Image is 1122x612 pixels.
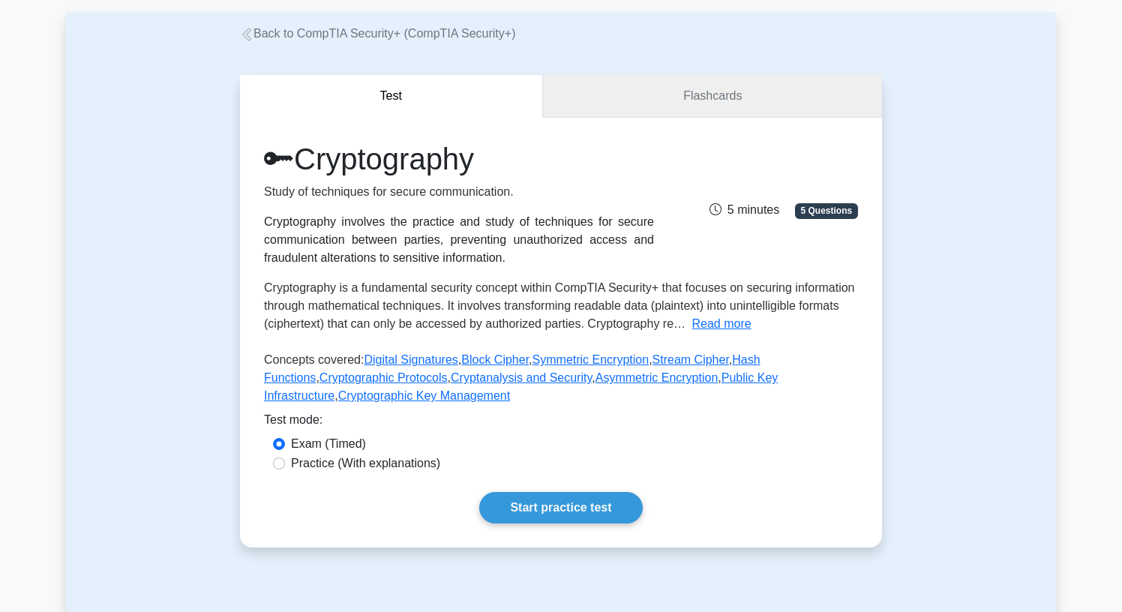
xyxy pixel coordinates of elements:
span: 5 Questions [795,203,858,218]
a: Asymmetric Encryption [595,371,718,384]
button: Test [240,75,543,118]
label: Practice (With explanations) [291,454,440,472]
p: Study of techniques for secure communication. [264,183,654,201]
p: Concepts covered: , , , , , , , , , [264,351,858,411]
div: Cryptography involves the practice and study of techniques for secure communication between parti... [264,213,654,267]
label: Exam (Timed) [291,435,366,453]
div: Test mode: [264,411,858,435]
a: Cryptographic Protocols [319,371,448,384]
a: Symmetric Encryption [532,353,649,366]
a: Stream Cipher [652,353,729,366]
a: Cryptographic Key Management [338,389,510,402]
a: Start practice test [479,492,642,523]
a: Block Cipher [461,353,529,366]
span: Cryptography is a fundamental security concept within CompTIA Security+ that focuses on securing ... [264,281,855,330]
button: Read more [692,315,751,333]
a: Back to CompTIA Security+ (CompTIA Security+) [240,27,515,40]
h1: Cryptography [264,141,654,177]
a: Digital Signatures [364,353,457,366]
span: 5 minutes [709,203,779,216]
a: Cryptanalysis and Security [451,371,592,384]
a: Flashcards [543,75,882,118]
